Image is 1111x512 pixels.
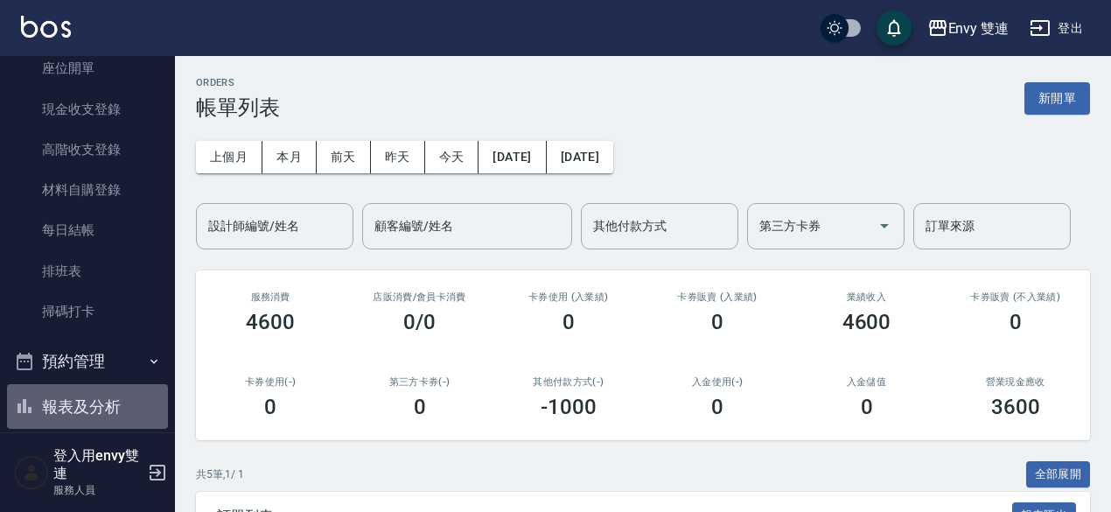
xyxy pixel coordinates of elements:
[870,212,898,240] button: Open
[515,376,622,388] h2: 其他付款方式(-)
[196,95,280,120] h3: 帳單列表
[515,291,622,303] h2: 卡券使用 (入業績)
[246,310,295,334] h3: 4600
[7,210,168,250] a: 每日結帳
[711,395,723,419] h3: 0
[861,395,873,419] h3: 0
[53,482,143,498] p: 服務人員
[196,466,244,482] p: 共 5 筆, 1 / 1
[53,447,143,482] h5: 登入用envy雙連
[21,16,71,38] img: Logo
[948,18,1010,39] div: Envy 雙連
[403,310,436,334] h3: 0/0
[541,395,597,419] h3: -1000
[1024,82,1090,115] button: 新開單
[317,141,371,173] button: 前天
[371,141,425,173] button: 昨天
[262,141,317,173] button: 本月
[991,395,1040,419] h3: 3600
[366,291,472,303] h2: 店販消費 /會員卡消費
[366,376,472,388] h2: 第三方卡券(-)
[962,291,1069,303] h2: 卡券販賣 (不入業績)
[562,310,575,334] h3: 0
[7,251,168,291] a: 排班表
[1026,461,1091,488] button: 全部展開
[7,339,168,384] button: 預約管理
[414,395,426,419] h3: 0
[813,291,919,303] h2: 業績收入
[920,11,1017,46] button: Envy 雙連
[196,77,280,88] h2: ORDERS
[1023,12,1090,45] button: 登出
[7,291,168,332] a: 掃碼打卡
[813,376,919,388] h2: 入金儲值
[664,376,771,388] h2: 入金使用(-)
[7,384,168,430] button: 報表及分析
[264,395,276,419] h3: 0
[7,89,168,130] a: 現金收支登錄
[14,455,49,490] img: Person
[711,310,723,334] h3: 0
[217,291,324,303] h3: 服務消費
[877,11,912,46] button: save
[7,170,168,210] a: 材料自購登錄
[7,130,168,170] a: 高階收支登錄
[664,291,771,303] h2: 卡券販賣 (入業績)
[962,376,1069,388] h2: 營業現金應收
[479,141,546,173] button: [DATE]
[7,429,168,474] button: 客戶管理
[425,141,479,173] button: 今天
[547,141,613,173] button: [DATE]
[196,141,262,173] button: 上個月
[217,376,324,388] h2: 卡券使用(-)
[7,48,168,88] a: 座位開單
[842,310,891,334] h3: 4600
[1024,89,1090,106] a: 新開單
[1010,310,1022,334] h3: 0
